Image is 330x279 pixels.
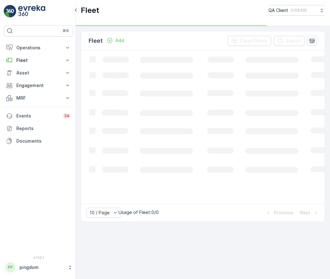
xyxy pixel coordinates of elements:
[4,110,73,122] a: Events34
[16,82,61,89] p: Engagement
[4,92,73,104] button: MRF
[4,67,73,79] button: Asset
[18,5,45,18] img: logo_light-DOdMpM7g.png
[274,36,305,46] button: Export
[63,28,69,33] p: ⌘B
[265,209,294,216] button: Previous
[115,37,124,44] p: Add
[5,262,15,272] div: PP
[89,36,103,45] p: Fleet
[240,38,267,44] p: Clear Filters
[4,122,73,135] a: Reports
[291,8,307,13] p: ( +03:00 )
[16,45,61,51] p: Operations
[16,57,61,63] p: Fleet
[4,54,73,67] button: Fleet
[4,79,73,92] button: Engagement
[274,210,294,216] p: Previous
[81,5,99,15] p: Fleet
[286,38,301,44] p: Export
[16,113,59,119] p: Events
[118,209,159,216] p: Usage of Fleet : 0/0
[19,264,64,271] p: pingdom
[300,210,310,216] p: Next
[104,37,127,44] button: Add
[16,138,71,144] p: Documents
[4,135,73,147] a: Documents
[299,209,320,216] button: Next
[268,7,288,14] p: QA Client
[64,113,69,118] p: 34
[4,256,73,260] span: v 1.50.1
[228,36,271,46] button: Clear Filters
[4,5,16,18] img: logo
[268,5,325,16] button: QA Client(+03:00)
[4,41,73,54] button: Operations
[16,125,71,132] p: Reports
[16,70,61,76] p: Asset
[4,261,73,274] button: PPpingdom
[16,95,61,101] p: MRF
